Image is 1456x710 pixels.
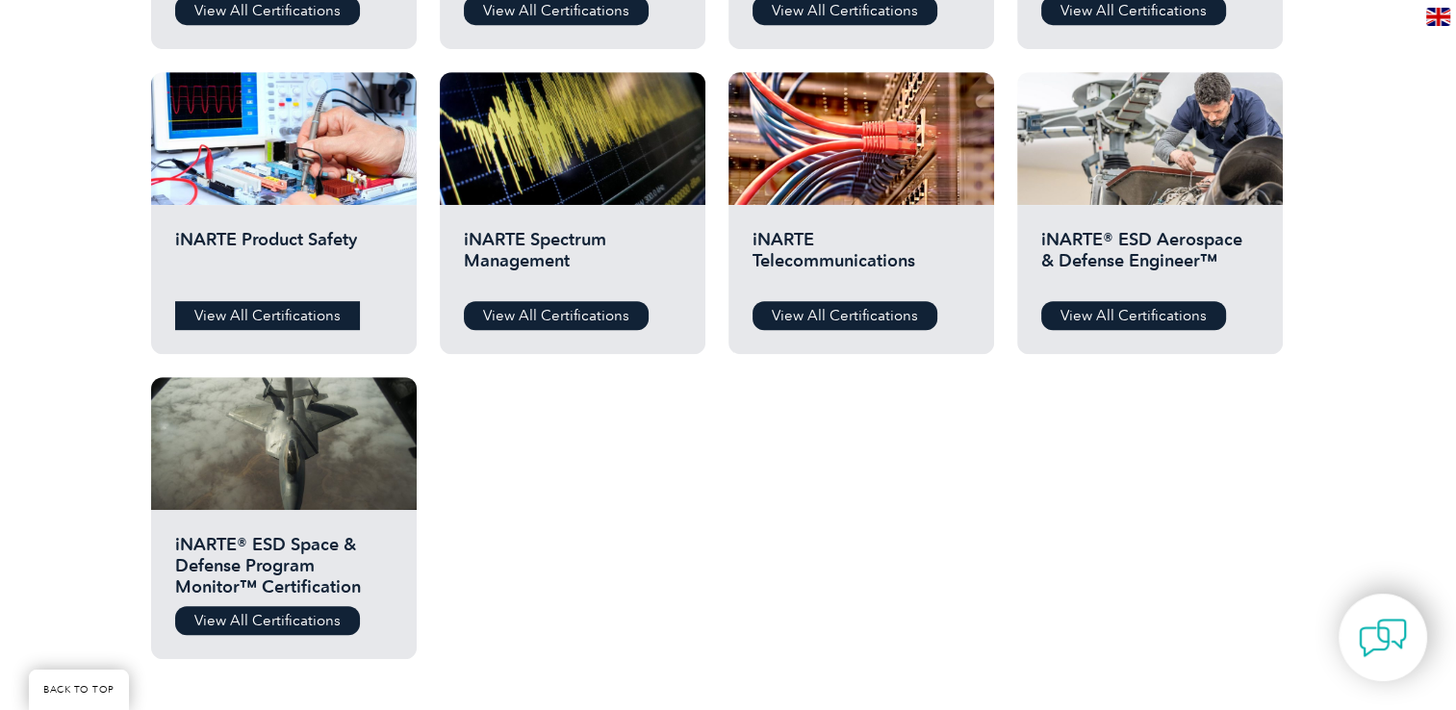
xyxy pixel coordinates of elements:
a: View All Certifications [753,301,937,330]
h2: iNARTE Product Safety [175,229,393,287]
a: BACK TO TOP [29,670,129,710]
h2: iNARTE® ESD Space & Defense Program Monitor™ Certification [175,534,393,592]
a: View All Certifications [464,301,649,330]
h2: iNARTE Spectrum Management [464,229,681,287]
a: View All Certifications [175,606,360,635]
h2: iNARTE® ESD Aerospace & Defense Engineer™ [1041,229,1259,287]
a: View All Certifications [1041,301,1226,330]
h2: iNARTE Telecommunications [753,229,970,287]
img: contact-chat.png [1359,614,1407,662]
img: en [1426,8,1450,26]
a: View All Certifications [175,301,360,330]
